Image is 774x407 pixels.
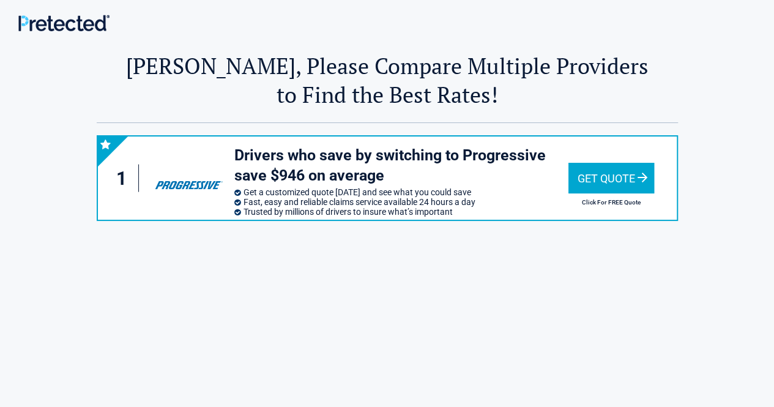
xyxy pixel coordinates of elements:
li: Fast, easy and reliable claims service available 24 hours a day [234,197,568,207]
div: Get Quote [568,163,654,193]
h3: Drivers who save by switching to Progressive save $946 on average [234,146,568,185]
img: Main Logo [18,15,110,31]
h2: [PERSON_NAME], Please Compare Multiple Providers to Find the Best Rates! [97,51,678,109]
div: 1 [110,165,140,192]
li: Trusted by millions of drivers to insure what’s important [234,207,568,217]
h2: Click For FREE Quote [568,199,654,206]
img: progressive's logo [149,159,228,197]
li: Get a customized quote [DATE] and see what you could save [234,187,568,197]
